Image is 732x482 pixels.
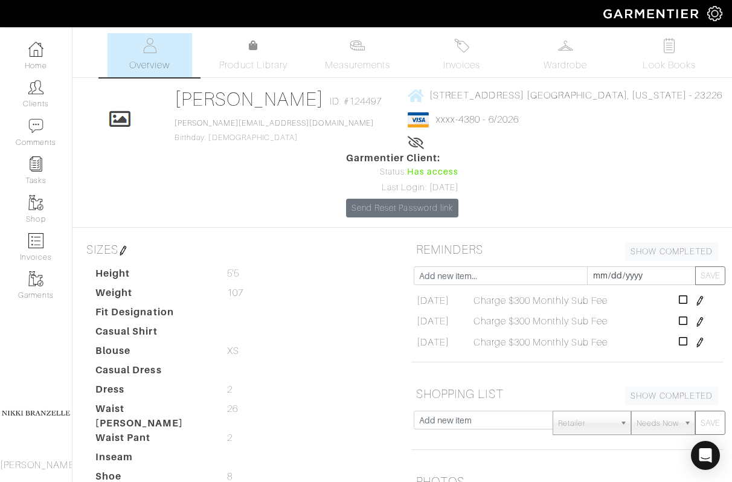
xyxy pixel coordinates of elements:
[691,441,720,470] div: Open Intercom Messenger
[346,199,458,217] a: Send Reset Password link
[118,246,128,255] img: pen-cf24a1663064a2ec1b9c1bd2387e9de7a2fa800b781884d57f21acf72779bad2.png
[695,266,725,285] button: SAVE
[28,80,43,95] img: clients-icon-6bae9207a08558b7cb47a8932f037763ab4055f8c8b6bfacd5dc20c3e0201464.png
[28,118,43,133] img: comment-icon-a0a6a9ef722e966f86d9cbdc48e553b5cf19dbc54f86b18d962a5391bc8f6eb6.png
[558,38,573,53] img: wardrobe-487a4870c1b7c33e795ec22d11cfc2ed9d08956e64fb3008fe2437562e282088.svg
[86,286,218,305] dt: Weight
[523,33,608,77] a: Wardrobe
[419,33,504,77] a: Invoices
[227,344,239,358] span: XS
[454,38,469,53] img: orders-27d20c2124de7fd6de4e0e44c1d41de31381a507db9b33961299e4e07d508b8c.svg
[625,242,718,261] a: SHOW COMPLETED
[86,305,218,324] dt: Fit Designation
[175,119,374,142] span: Birthday: [DEMOGRAPHIC_DATA]
[86,363,218,382] dt: Casual Dress
[142,38,157,53] img: basicinfo-40fd8af6dae0f16599ec9e87c0ef1c0a1fdea2edbe929e3d69a839185d80c458.svg
[429,90,722,101] span: [STREET_ADDRESS] [GEOGRAPHIC_DATA], [US_STATE] - 23226
[408,88,722,103] a: [STREET_ADDRESS] [GEOGRAPHIC_DATA], [US_STATE] - 23226
[474,294,608,308] span: Charge $300 Monthly Sub Fee
[211,39,296,72] a: Product Library
[82,237,393,262] h5: SIZES
[408,112,429,127] img: visa-934b35602734be37eb7d5d7e5dbcd2044c359bf20a24dc3361ca3fa54326a8a7.png
[219,58,287,72] span: Product Library
[330,94,382,109] span: ID: #124497
[627,33,711,77] a: Look Books
[350,38,365,53] img: measurements-466bbee1fd09ba9460f595b01e5d73f9e2bff037440d3c8f018324cb6cdf7a4a.svg
[417,294,449,308] span: [DATE]
[86,431,218,450] dt: Waist Pant
[695,338,705,347] img: pen-cf24a1663064a2ec1b9c1bd2387e9de7a2fa800b781884d57f21acf72779bad2.png
[227,382,233,397] span: 2
[643,58,696,72] span: Look Books
[86,266,218,286] dt: Height
[625,387,718,405] a: SHOW COMPLETED
[695,296,705,306] img: pen-cf24a1663064a2ec1b9c1bd2387e9de7a2fa800b781884d57f21acf72779bad2.png
[436,114,519,125] a: xxxx-4380 - 6/2026
[175,88,324,110] a: [PERSON_NAME]
[346,165,458,179] div: Status:
[346,151,458,165] span: Garmentier Client:
[28,156,43,172] img: reminder-icon-8004d30b9f0a5d33ae49ab947aed9ed385cf756f9e5892f1edd6e32f2345188e.png
[28,195,43,210] img: garments-icon-b7da505a4dc4fd61783c78ac3ca0ef83fa9d6f193b1c9dc38574b1d14d53ca28.png
[227,402,238,416] span: 26
[175,119,374,127] a: [PERSON_NAME][EMAIL_ADDRESS][DOMAIN_NAME]
[544,58,587,72] span: Wardrobe
[417,335,449,350] span: [DATE]
[443,58,480,72] span: Invoices
[86,324,218,344] dt: Casual Shirt
[417,314,449,329] span: [DATE]
[28,42,43,57] img: dashboard-icon-dbcd8f5a0b271acd01030246c82b418ddd0df26cd7fceb0bd07c9910d44c42f6.png
[474,314,608,329] span: Charge $300 Monthly Sub Fee
[227,286,243,300] span: 107
[86,382,218,402] dt: Dress
[474,335,608,350] span: Charge $300 Monthly Sub Fee
[227,266,239,281] span: 5'5
[227,431,233,445] span: 2
[695,317,705,327] img: pen-cf24a1663064a2ec1b9c1bd2387e9de7a2fa800b781884d57f21acf72779bad2.png
[407,165,459,179] span: Has access
[411,237,723,262] h5: REMINDERS
[28,233,43,248] img: orders-icon-0abe47150d42831381b5fb84f609e132dff9fe21cb692f30cb5eec754e2cba89.png
[695,411,725,435] button: SAVE
[28,271,43,286] img: garments-icon-b7da505a4dc4fd61783c78ac3ca0ef83fa9d6f193b1c9dc38574b1d14d53ca28.png
[86,402,218,431] dt: Waist [PERSON_NAME]
[597,3,707,24] img: garmentier-logo-header-white-b43fb05a5012e4ada735d5af1a66efaba907eab6374d6393d1fbf88cb4ef424d.png
[86,450,218,469] dt: Inseam
[346,181,458,194] div: Last Login: [DATE]
[558,411,615,435] span: Retailer
[86,344,218,363] dt: Blouse
[707,6,722,21] img: gear-icon-white-bd11855cb880d31180b6d7d6211b90ccbf57a29d726f0c71d8c61bd08dd39cc2.png
[414,411,553,429] input: Add new item
[662,38,677,53] img: todo-9ac3debb85659649dc8f770b8b6100bb5dab4b48dedcbae339e5042a72dfd3cc.svg
[411,382,723,406] h5: SHOPPING LIST
[325,58,391,72] span: Measurements
[637,411,679,435] span: Needs Now
[129,58,170,72] span: Overview
[414,266,588,285] input: Add new item...
[108,33,192,77] a: Overview
[315,33,400,77] a: Measurements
